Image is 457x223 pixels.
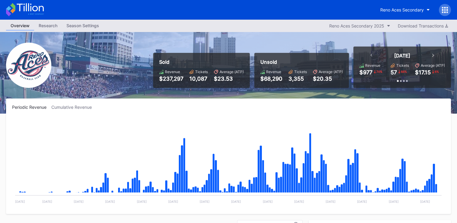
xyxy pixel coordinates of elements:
a: Research [34,21,62,31]
a: Overview [6,21,34,31]
text: [DATE] [168,200,178,203]
div: $23.53 [214,76,244,82]
div: 68 % [400,69,407,74]
button: Reno Aces Secondary 2025 [326,22,393,30]
div: 3,355 [288,76,307,82]
div: Season Settings [62,21,104,30]
button: Reno Aces Secondary [376,4,434,15]
div: 57 [391,69,397,76]
text: [DATE] [357,200,367,203]
div: $17.15 [415,69,431,76]
div: Tickets [294,69,307,74]
text: [DATE] [15,200,25,203]
text: [DATE] [231,200,241,203]
text: [DATE] [263,200,273,203]
div: Sold [159,59,244,65]
div: 10,087 [189,76,208,82]
div: 6 % [434,69,439,74]
div: Tickets [396,63,409,68]
text: [DATE] [326,200,336,203]
div: Revenue [266,69,281,74]
div: Unsold [260,59,343,65]
text: [DATE] [42,200,52,203]
div: Periodic Revenue [12,105,51,110]
div: Cumulative Revenue [51,105,97,110]
div: Average (ATP) [421,63,445,68]
text: [DATE] [137,200,147,203]
div: $237,297 [159,76,183,82]
text: [DATE] [420,200,430,203]
div: Average (ATP) [220,69,244,74]
text: [DATE] [200,200,210,203]
text: [DATE] [74,200,84,203]
button: Download Transactions [395,22,451,30]
div: Research [34,21,62,30]
text: [DATE] [105,200,115,203]
div: Download Transactions [398,23,448,28]
div: Tickets [195,69,208,74]
svg: Chart title [12,117,445,208]
a: Season Settings [62,21,104,31]
div: [DATE] [394,53,410,59]
div: Reno Aces Secondary [380,7,424,12]
div: $977 [359,69,372,76]
text: [DATE] [294,200,304,203]
div: Average (ATP) [319,69,343,74]
div: 70 % [376,69,383,74]
div: Reno Aces Secondary 2025 [329,23,384,28]
div: $20.35 [313,76,343,82]
img: RenoAces.png [6,43,51,88]
text: [DATE] [389,200,399,203]
div: Revenue [365,63,380,68]
div: Revenue [165,69,180,74]
div: $68,290 [260,76,282,82]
